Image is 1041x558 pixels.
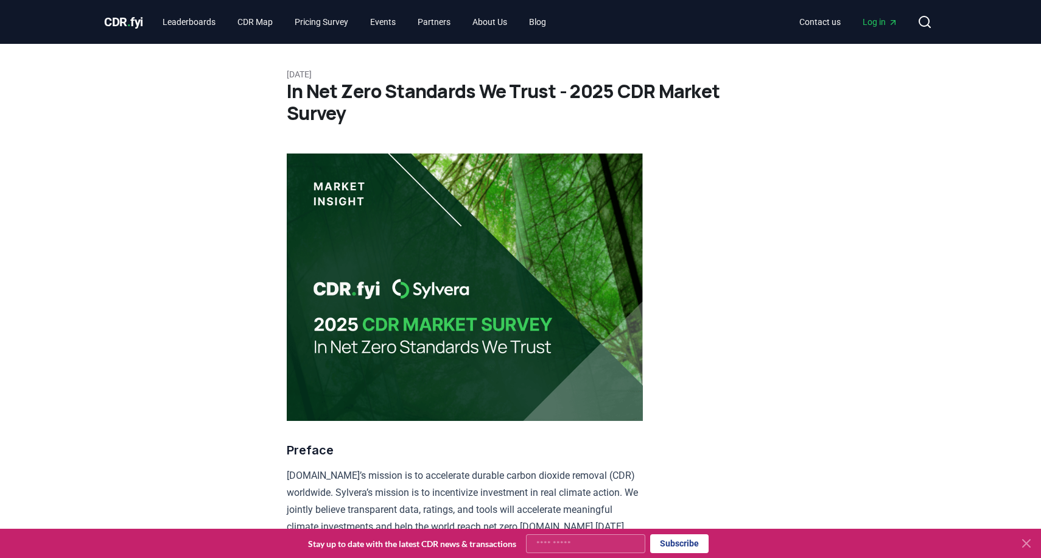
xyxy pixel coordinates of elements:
p: [DATE] [287,68,754,80]
a: Log in [853,11,908,33]
nav: Main [790,11,908,33]
span: Log in [863,16,898,28]
img: blog post image [287,154,643,421]
a: Pricing Survey [285,11,358,33]
h3: Preface [287,440,643,460]
a: CDR Map [228,11,282,33]
a: About Us [463,11,517,33]
span: CDR fyi [104,15,143,29]
span: . [127,15,131,29]
a: Blog [519,11,556,33]
a: Events [360,11,405,33]
a: Partners [408,11,460,33]
a: Contact us [790,11,850,33]
a: Leaderboards [153,11,225,33]
a: CDR.fyi [104,13,143,30]
nav: Main [153,11,556,33]
h1: In Net Zero Standards We Trust - 2025 CDR Market Survey [287,80,754,124]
